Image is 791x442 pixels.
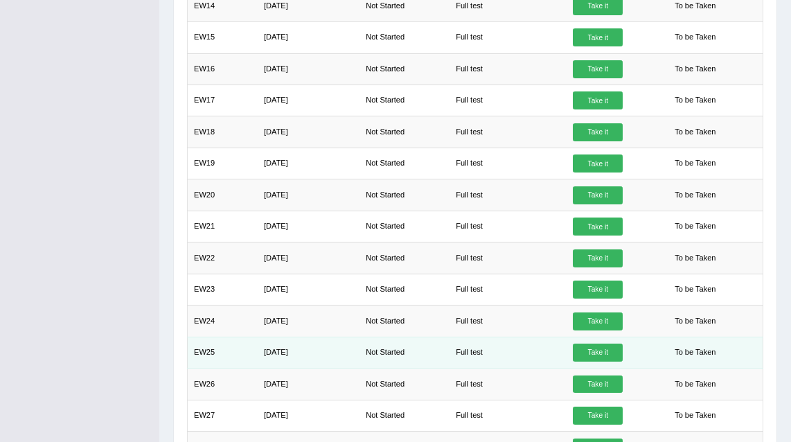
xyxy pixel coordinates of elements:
[258,179,359,211] td: [DATE]
[187,148,258,179] td: EW19
[669,29,722,47] span: To be Taken
[573,60,623,78] a: Take it
[359,242,450,274] td: Not Started
[359,53,450,85] td: Not Started
[450,337,567,368] td: Full test
[359,274,450,305] td: Not Started
[669,375,722,394] span: To be Taken
[258,337,359,368] td: [DATE]
[669,344,722,362] span: To be Taken
[573,281,623,299] a: Take it
[258,306,359,337] td: [DATE]
[359,22,450,53] td: Not Started
[450,211,567,242] td: Full test
[450,148,567,179] td: Full test
[669,407,722,425] span: To be Taken
[187,337,258,368] td: EW25
[258,85,359,116] td: [DATE]
[359,211,450,242] td: Not Started
[187,306,258,337] td: EW24
[669,154,722,173] span: To be Taken
[187,22,258,53] td: EW15
[450,369,567,400] td: Full test
[669,123,722,141] span: To be Taken
[359,116,450,148] td: Not Started
[669,91,722,109] span: To be Taken
[450,242,567,274] td: Full test
[450,400,567,431] td: Full test
[258,53,359,85] td: [DATE]
[669,281,722,299] span: To be Taken
[669,60,722,78] span: To be Taken
[450,116,567,148] td: Full test
[359,369,450,400] td: Not Started
[450,274,567,305] td: Full test
[258,211,359,242] td: [DATE]
[258,400,359,431] td: [DATE]
[573,407,623,425] a: Take it
[573,218,623,236] a: Take it
[573,154,623,173] a: Take it
[187,116,258,148] td: EW18
[573,375,623,394] a: Take it
[450,22,567,53] td: Full test
[187,400,258,431] td: EW27
[669,218,722,236] span: To be Taken
[359,400,450,431] td: Not Started
[187,274,258,305] td: EW23
[187,211,258,242] td: EW21
[258,274,359,305] td: [DATE]
[359,148,450,179] td: Not Started
[187,369,258,400] td: EW26
[187,179,258,211] td: EW20
[187,53,258,85] td: EW16
[450,179,567,211] td: Full test
[359,306,450,337] td: Not Started
[573,249,623,267] a: Take it
[359,337,450,368] td: Not Started
[669,312,722,330] span: To be Taken
[573,123,623,141] a: Take it
[450,85,567,116] td: Full test
[573,312,623,330] a: Take it
[359,179,450,211] td: Not Started
[669,186,722,204] span: To be Taken
[573,28,623,46] a: Take it
[669,249,722,267] span: To be Taken
[258,148,359,179] td: [DATE]
[258,242,359,274] td: [DATE]
[258,22,359,53] td: [DATE]
[187,242,258,274] td: EW22
[258,116,359,148] td: [DATE]
[450,306,567,337] td: Full test
[359,85,450,116] td: Not Started
[258,369,359,400] td: [DATE]
[450,53,567,85] td: Full test
[573,91,623,109] a: Take it
[573,186,623,204] a: Take it
[187,85,258,116] td: EW17
[573,344,623,362] a: Take it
